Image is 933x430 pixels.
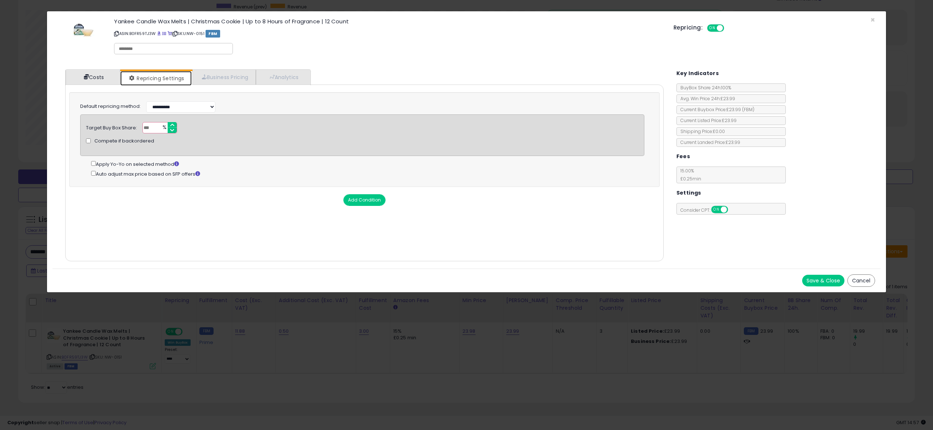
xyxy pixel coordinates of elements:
[802,275,844,286] button: Save & Close
[256,70,310,85] a: Analytics
[120,71,192,86] a: Repricing Settings
[742,106,754,113] span: ( FBM )
[677,128,725,134] span: Shipping Price: £0.00
[343,194,386,206] button: Add Condition
[712,207,721,213] span: ON
[676,188,701,198] h5: Settings
[86,122,137,132] div: Target Buy Box Share:
[91,160,644,168] div: Apply Yo-Yo on selected method
[168,31,172,36] a: Your listing only
[94,138,154,145] span: Compete if backordered
[206,30,220,38] span: FBM
[847,274,875,287] button: Cancel
[677,176,701,182] span: £0.25 min
[727,207,738,213] span: OFF
[91,169,644,178] div: Auto adjust max price based on SFP offers
[162,31,166,36] a: All offer listings
[677,168,701,182] span: 15.00 %
[66,70,120,85] a: Costs
[708,25,717,31] span: ON
[157,31,161,36] a: BuyBox page
[158,122,170,133] span: %
[726,106,754,113] span: £23.99
[677,85,731,91] span: BuyBox Share 24h: 100%
[674,25,703,31] h5: Repricing:
[677,117,737,124] span: Current Listed Price: £23.99
[677,207,738,213] span: Consider CPT:
[676,152,690,161] h5: Fees
[677,139,740,145] span: Current Landed Price: £23.99
[114,28,663,39] p: ASIN: B0FR59TJ3W | SKU: NW-0151
[80,103,141,110] label: Default repricing method:
[192,70,256,85] a: Business Pricing
[676,69,719,78] h5: Key Indicators
[870,15,875,25] span: ×
[677,106,754,113] span: Current Buybox Price:
[723,25,735,31] span: OFF
[114,19,663,24] h3: Yankee Candle Wax Melts | Christmas Cookie | Up to 8 Hours of Fragrance | 12 Count
[73,19,94,40] img: 41znq2rAHZL._SL60_.jpg
[677,95,735,102] span: Avg. Win Price 24h: £23.99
